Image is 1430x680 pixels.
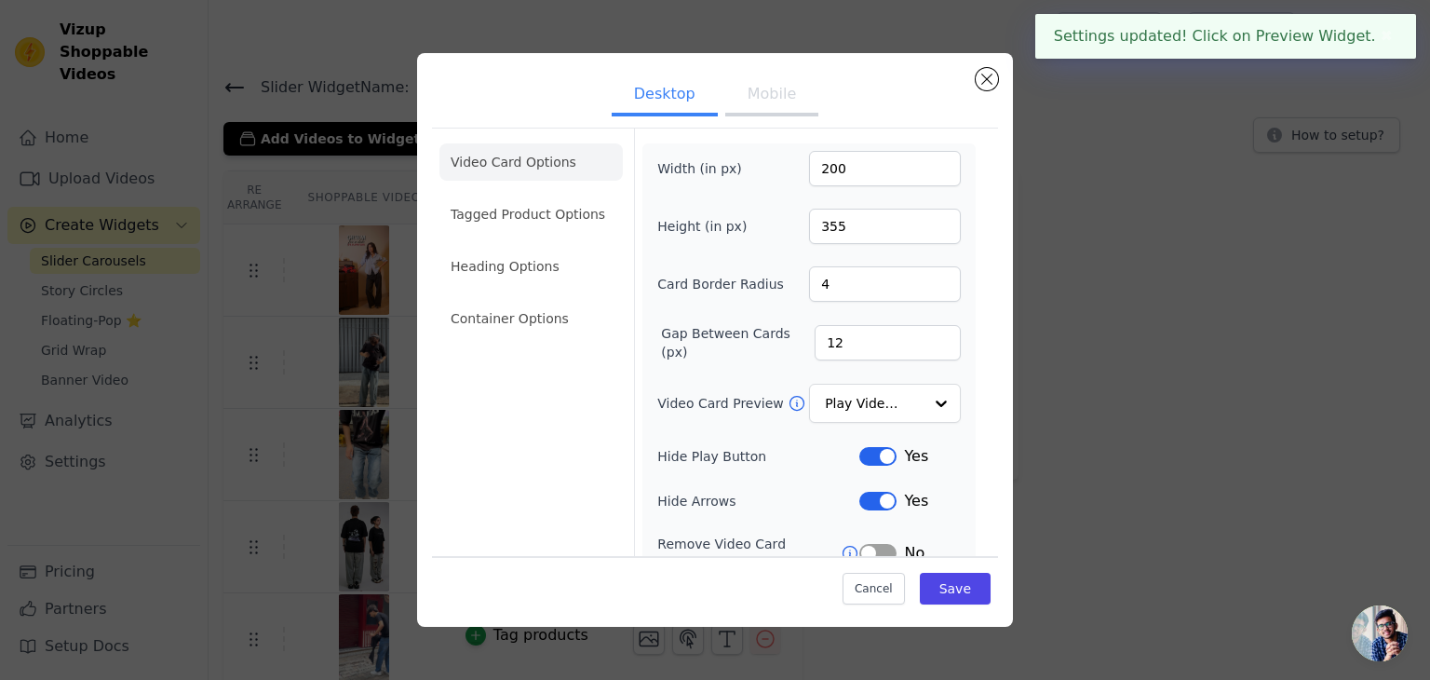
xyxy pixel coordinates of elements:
[439,143,623,181] li: Video Card Options
[439,196,623,233] li: Tagged Product Options
[439,248,623,285] li: Heading Options
[920,573,991,605] button: Save
[657,535,841,572] label: Remove Video Card Shadow
[904,542,924,564] span: No
[439,300,623,337] li: Container Options
[657,447,859,466] label: Hide Play Button
[1376,25,1397,48] button: Close
[904,490,928,512] span: Yes
[657,394,787,413] label: Video Card Preview
[904,445,928,468] span: Yes
[657,159,759,178] label: Width (in px)
[657,492,859,510] label: Hide Arrows
[725,75,818,116] button: Mobile
[843,573,905,605] button: Cancel
[612,75,718,116] button: Desktop
[1352,605,1408,661] a: Open chat
[1035,14,1416,59] div: Settings updated! Click on Preview Widget.
[976,68,998,90] button: Close modal
[657,217,759,236] label: Height (in px)
[657,275,784,293] label: Card Border Radius
[661,324,815,361] label: Gap Between Cards (px)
